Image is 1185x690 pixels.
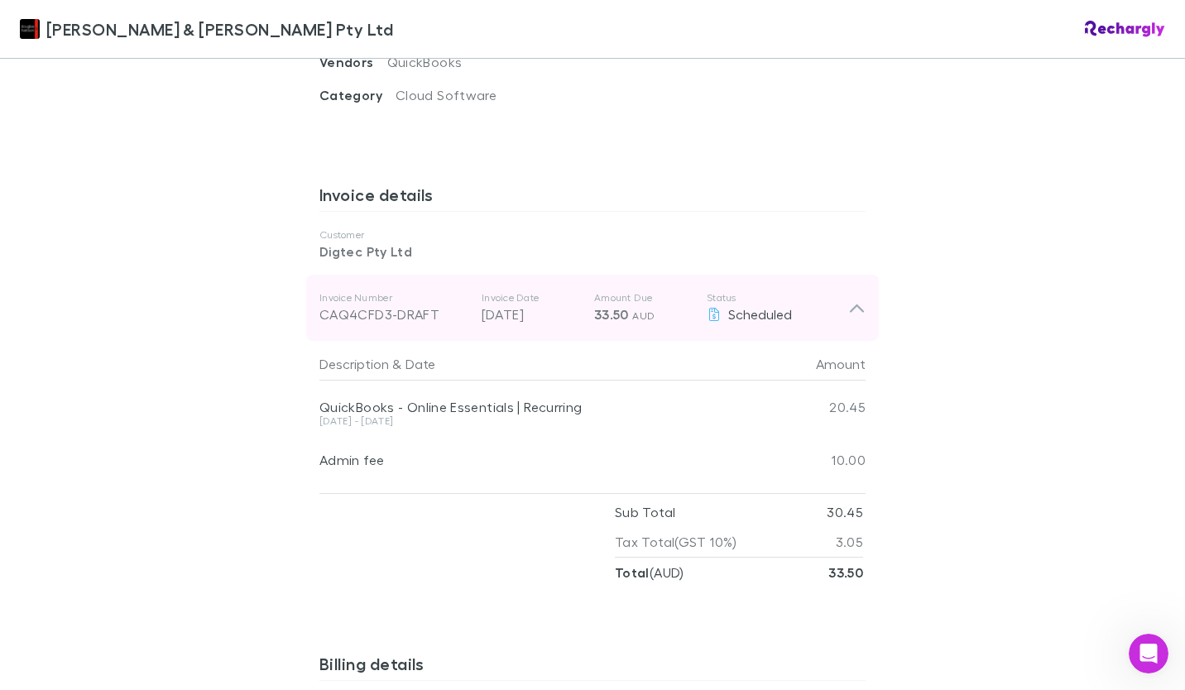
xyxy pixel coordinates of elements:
div: QuickBooks - Online Essentials | Recurring [319,399,766,415]
span: Vendors [319,54,387,70]
div: Admin fee [319,452,766,468]
span: Cloud Software [396,87,497,103]
div: Invoice NumberCAQ4CFD3-DRAFTInvoice Date[DATE]Amount Due33.50 AUDStatusScheduled [306,275,879,341]
p: Invoice Date [482,291,581,304]
div: CAQ4CFD3-DRAFT [319,304,468,324]
div: 20.45 [766,381,866,434]
span: Scheduled [728,306,792,322]
span: AUD [632,309,655,322]
p: [DATE] [482,304,581,324]
button: Description [319,347,389,381]
span: Category [319,87,396,103]
strong: 33.50 [828,564,863,581]
span: QuickBooks [387,54,463,69]
strong: Total [615,564,650,581]
p: ( AUD ) [615,558,684,587]
h3: Billing details [319,654,866,680]
p: Status [707,291,848,304]
span: [PERSON_NAME] & [PERSON_NAME] Pty Ltd [46,17,393,41]
button: Date [405,347,435,381]
img: Rechargly Logo [1085,21,1165,37]
p: Customer [319,228,866,242]
p: Tax Total (GST 10%) [615,527,737,557]
p: Amount Due [594,291,693,304]
p: 30.45 [827,497,863,527]
div: 10.00 [766,434,866,486]
span: 33.50 [594,306,629,323]
h3: Invoice details [319,184,866,211]
iframe: Intercom live chat [1129,634,1168,673]
p: Invoice Number [319,291,468,304]
div: & [319,347,760,381]
p: 3.05 [836,527,863,557]
p: Sub Total [615,497,675,527]
p: Digtec Pty Ltd [319,242,866,261]
img: Douglas & Harrison Pty Ltd's Logo [20,19,40,39]
div: [DATE] - [DATE] [319,416,766,426]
